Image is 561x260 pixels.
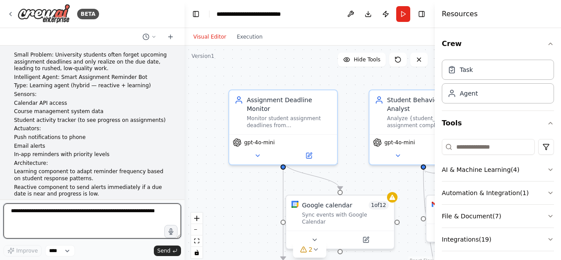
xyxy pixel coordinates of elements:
[293,242,327,258] button: 2
[14,125,170,132] p: Actuators:
[387,115,472,129] div: Analyze {student_name}'s assignment completion patterns and behaviors to create personalized remi...
[460,89,478,98] div: Agent
[291,201,298,208] img: Google Calendar
[77,9,99,19] div: BETA
[302,211,389,225] div: Sync events with Google Calendar
[14,168,170,182] p: Learning component to adapt reminder frequency based on student response patterns.
[279,161,344,190] g: Edge from 4fd61ceb-eeca-41cf-94fa-5a59d74f39f2 to 608f1447-2a57-4ce8-b196-279c609fef1c
[14,74,170,81] p: Intelligent Agent: Smart Assignment Reminder Bot
[279,161,288,260] g: Edge from 4fd61ceb-eeca-41cf-94fa-5a59d74f39f2 to 638a0ea4-56b5-4b46-aa2a-8f92f98dfcce
[384,139,415,146] span: gpt-4o-mini
[354,56,380,63] span: Hide Tools
[192,53,214,60] div: Version 1
[191,224,202,235] button: zoom out
[16,247,38,254] span: Improve
[442,9,478,19] h4: Resources
[164,225,178,238] button: Click to speak your automation idea
[163,32,178,42] button: Start a new chat
[139,32,160,42] button: Switch to previous chat
[190,8,202,20] button: Hide left sidebar
[442,182,554,204] button: Automation & Integration(1)
[244,139,275,146] span: gpt-4o-mini
[442,56,554,110] div: Crew
[442,205,554,228] button: File & Document(7)
[14,82,170,89] p: Type: Learning agent (hybrid — reactive + learning)
[247,115,332,129] div: Monitor student assignment deadlines from {course_management_system} and track current progress o...
[424,150,474,161] button: Open in side panel
[284,150,334,161] button: Open in side panel
[228,89,338,165] div: Assignment Deadline MonitorMonitor student assignment deadlines from {course_management_system} a...
[191,235,202,247] button: fit view
[4,245,42,256] button: Improve
[157,247,170,254] span: Send
[191,213,202,224] button: zoom in
[14,184,170,198] p: Reactive component to send alerts immediately if a due date is near and progress is low.
[415,8,428,20] button: Hide right sidebar
[285,195,395,249] div: Google CalendarGoogle calendar1of12Sync events with Google Calendar
[338,53,386,67] button: Hide Tools
[14,151,170,158] p: In-app reminders with priority levels
[14,134,170,141] p: Push notifications to phone
[154,246,181,256] button: Send
[341,235,391,245] button: Open in side panel
[369,201,389,210] span: Number of enabled actions
[14,108,170,115] p: Course management system data
[302,201,352,210] div: Google calendar
[369,89,478,165] div: Student Behavior Learning AnalystAnalyze {student_name}'s assignment completion patterns and beha...
[191,247,202,258] button: toggle interactivity
[442,158,554,181] button: AI & Machine Learning(4)
[426,195,535,242] div: Gmail
[14,143,170,150] p: Email alerts
[217,10,305,18] nav: breadcrumb
[14,160,170,167] p: Architecture:
[442,111,554,135] button: Tools
[188,32,231,42] button: Visual Editor
[14,52,170,72] p: Small Problem: University students often forget upcoming assignment deadlines and only realize on...
[460,65,473,74] div: Task
[14,91,170,98] p: Sensors:
[442,228,554,251] button: Integrations(19)
[191,213,202,258] div: React Flow controls
[14,100,170,107] p: Calendar API access
[231,32,268,42] button: Execution
[442,32,554,56] button: Crew
[18,4,70,24] img: Logo
[14,117,170,124] p: Student activity tracker (to see progress on assignments)
[387,96,472,113] div: Student Behavior Learning Analyst
[309,245,312,254] span: 2
[247,96,332,113] div: Assignment Deadline Monitor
